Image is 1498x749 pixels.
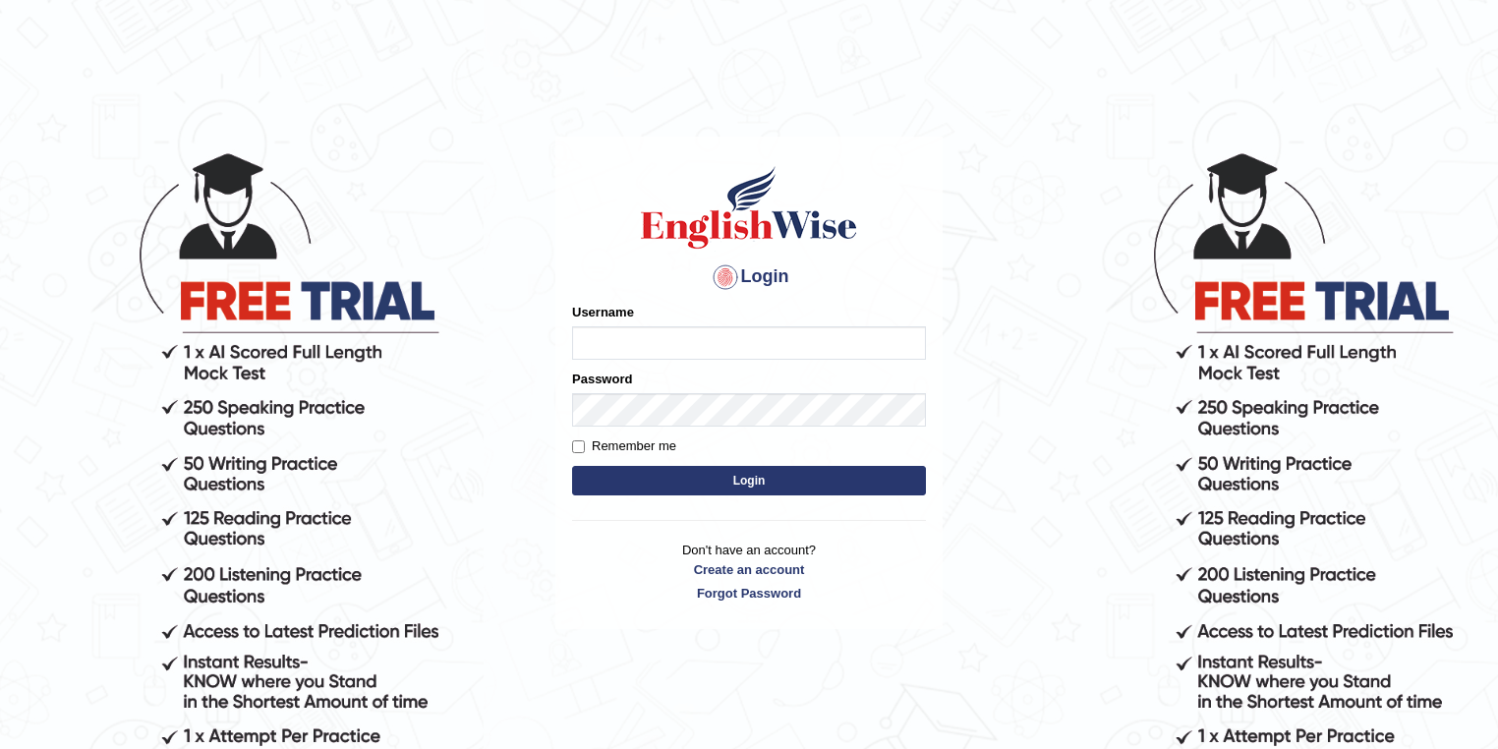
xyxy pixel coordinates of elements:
[572,466,926,495] button: Login
[637,163,861,252] img: Logo of English Wise sign in for intelligent practice with AI
[572,541,926,602] p: Don't have an account?
[572,303,634,321] label: Username
[572,560,926,579] a: Create an account
[572,440,585,453] input: Remember me
[572,370,632,388] label: Password
[572,436,676,456] label: Remember me
[572,584,926,603] a: Forgot Password
[572,261,926,293] h4: Login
